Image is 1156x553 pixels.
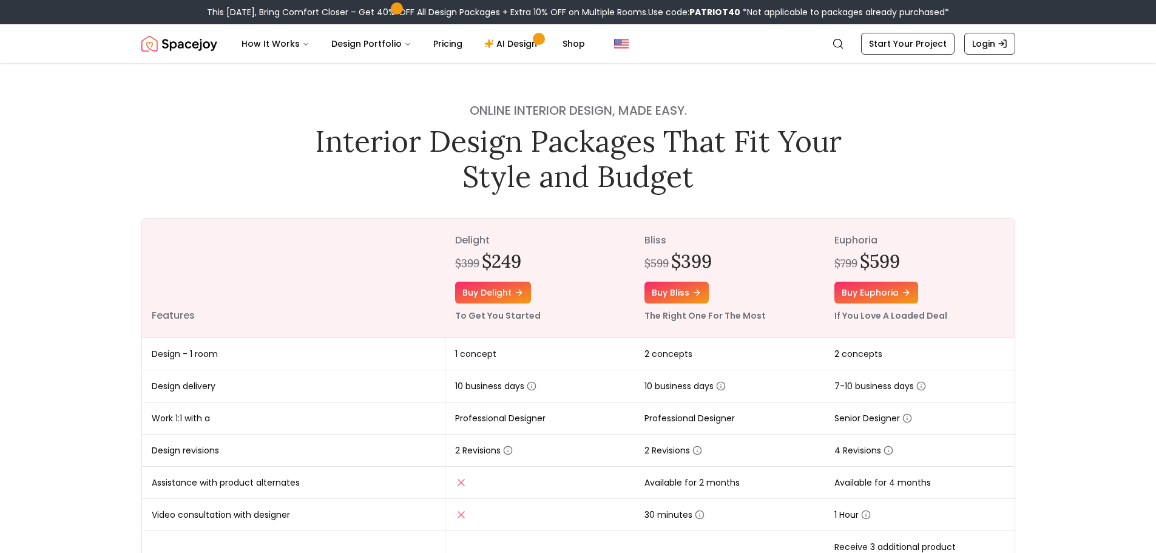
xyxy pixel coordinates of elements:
[141,32,217,56] a: Spacejoy
[455,380,536,392] span: 10 business days
[455,310,541,322] small: To Get You Started
[614,36,629,51] img: United States
[207,6,949,18] div: This [DATE], Bring Comfort Closer – Get 40% OFF All Design Packages + Extra 10% OFF on Multiple R...
[142,435,445,467] td: Design revisions
[424,32,472,56] a: Pricing
[455,233,626,248] p: delight
[834,310,947,322] small: If You Love A Loaded Deal
[322,32,421,56] button: Design Portfolio
[689,6,740,18] b: PATRIOT40
[861,33,955,55] a: Start Your Project
[142,370,445,402] td: Design delivery
[142,467,445,499] td: Assistance with product alternates
[834,255,857,272] div: $799
[834,348,882,360] span: 2 concepts
[455,444,513,456] span: 2 Revisions
[860,250,900,272] h2: $599
[455,255,479,272] div: $399
[142,219,445,338] th: Features
[475,32,550,56] a: AI Design
[142,338,445,370] td: Design - 1 room
[553,32,595,56] a: Shop
[825,467,1015,499] td: Available for 4 months
[142,499,445,531] td: Video consultation with designer
[834,412,912,424] span: Senior Designer
[964,33,1015,55] a: Login
[644,233,815,248] p: bliss
[644,412,735,424] span: Professional Designer
[644,444,702,456] span: 2 Revisions
[232,32,319,56] button: How It Works
[671,250,712,272] h2: $399
[141,32,217,56] img: Spacejoy Logo
[306,102,850,119] h4: Online interior design, made easy.
[644,282,709,304] a: Buy bliss
[455,348,496,360] span: 1 concept
[142,402,445,435] td: Work 1:1 with a
[834,282,918,304] a: Buy euphoria
[482,250,521,272] h2: $249
[455,282,531,304] a: Buy delight
[141,24,1015,63] nav: Global
[644,255,669,272] div: $599
[834,233,1005,248] p: euphoria
[644,509,705,521] span: 30 minutes
[648,6,740,18] span: Use code:
[644,380,726,392] span: 10 business days
[232,32,595,56] nav: Main
[644,310,766,322] small: The Right One For The Most
[740,6,949,18] span: *Not applicable to packages already purchased*
[644,348,692,360] span: 2 concepts
[306,124,850,194] h1: Interior Design Packages That Fit Your Style and Budget
[455,412,546,424] span: Professional Designer
[834,444,893,456] span: 4 Revisions
[635,467,825,499] td: Available for 2 months
[834,380,926,392] span: 7-10 business days
[834,509,871,521] span: 1 Hour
